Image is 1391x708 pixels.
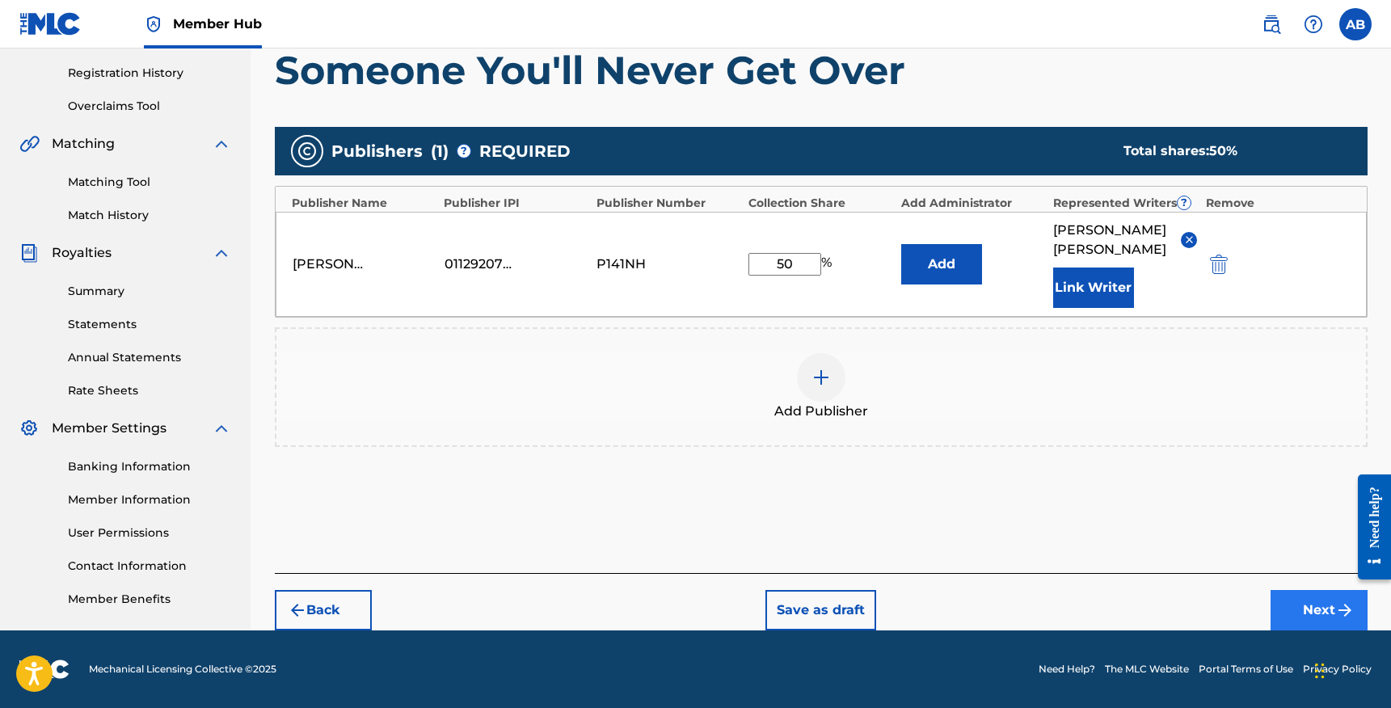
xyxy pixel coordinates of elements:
div: Publisher Number [596,195,741,212]
button: Back [275,590,372,630]
div: Help [1297,8,1330,40]
img: search [1262,15,1281,34]
a: User Permissions [68,525,231,542]
a: Registration History [68,65,231,82]
img: logo [19,660,70,679]
img: help [1304,15,1323,34]
div: Publisher IPI [444,195,588,212]
button: Next [1271,590,1368,630]
img: expand [212,243,231,263]
a: Member Benefits [68,591,231,608]
span: ? [1178,196,1191,209]
span: Publishers [331,139,423,163]
img: 12a2ab48e56ec057fbd8.svg [1210,255,1228,274]
img: expand [212,419,231,438]
img: remove-from-list-button [1183,234,1195,246]
span: REQUIRED [479,139,571,163]
h1: Someone You'll Never Get Over [275,46,1368,95]
span: [PERSON_NAME] [PERSON_NAME] [1053,221,1169,259]
a: Portal Terms of Use [1199,662,1293,676]
a: Summary [68,283,231,300]
img: Matching [19,134,40,154]
img: MLC Logo [19,12,82,36]
img: Top Rightsholder [144,15,163,34]
a: Match History [68,207,231,224]
a: Annual Statements [68,349,231,366]
span: Matching [52,134,115,154]
img: expand [212,134,231,154]
img: Royalties [19,243,39,263]
a: The MLC Website [1105,662,1189,676]
a: Public Search [1255,8,1288,40]
button: Save as draft [765,590,876,630]
img: add [811,368,831,387]
span: Add Publisher [774,402,868,421]
span: % [821,253,836,276]
a: Statements [68,316,231,333]
a: Need Help? [1039,662,1095,676]
a: Rate Sheets [68,382,231,399]
div: User Menu [1339,8,1372,40]
a: Member Information [68,491,231,508]
div: Remove [1206,195,1351,212]
img: f7272a7cc735f4ea7f67.svg [1335,601,1355,620]
img: publishers [297,141,317,161]
a: Banking Information [68,458,231,475]
div: Add Administrator [901,195,1046,212]
span: Member Settings [52,419,166,438]
span: ? [457,145,470,158]
a: Privacy Policy [1303,662,1372,676]
div: Collection Share [748,195,893,212]
iframe: Resource Center [1346,461,1391,592]
a: Overclaims Tool [68,98,231,115]
div: Drag [1315,647,1325,695]
span: ( 1 ) [431,139,449,163]
div: Represented Writers [1053,195,1198,212]
button: Link Writer [1053,268,1134,308]
img: 7ee5dd4eb1f8a8e3ef2f.svg [288,601,307,620]
span: Mechanical Licensing Collective © 2025 [89,662,276,676]
div: Publisher Name [292,195,436,212]
div: Total shares: [1123,141,1335,161]
span: Royalties [52,243,112,263]
img: Member Settings [19,419,39,438]
iframe: Chat Widget [1310,630,1391,708]
a: Contact Information [68,558,231,575]
span: 50 % [1209,143,1237,158]
button: Add [901,244,982,284]
span: Member Hub [173,15,262,33]
a: Matching Tool [68,174,231,191]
